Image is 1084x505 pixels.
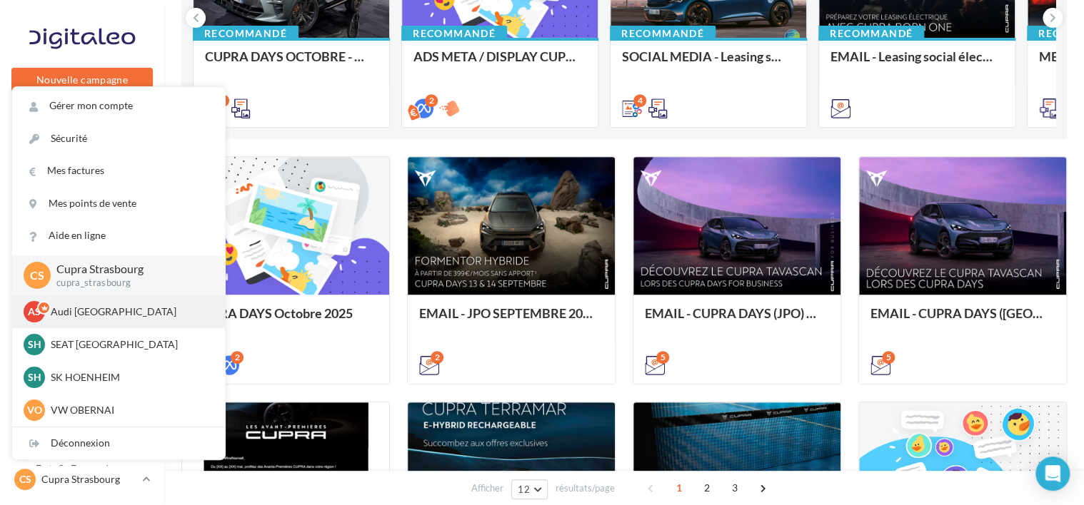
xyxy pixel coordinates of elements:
[56,261,202,277] p: Cupra Strasbourg
[27,403,42,417] span: VO
[12,90,225,122] a: Gérer mon compte
[12,427,225,459] div: Déconnexion
[401,26,507,41] div: Recommandé
[9,439,156,481] a: Campagnes DataOnDemand
[622,49,795,78] div: SOCIAL MEDIA - Leasing social électrique - CUPRA Born
[9,357,156,387] a: Calendrier
[205,49,378,78] div: CUPRA DAYS OCTOBRE - SOME
[28,305,41,319] span: AS
[419,306,603,335] div: EMAIL - JPO SEPTEMBRE 2025
[51,337,208,352] p: SEAT [GEOGRAPHIC_DATA]
[51,403,208,417] p: VW OBERNAI
[12,155,225,187] a: Mes factures
[645,306,829,335] div: EMAIL - CUPRA DAYS (JPO) Fleet Générique
[870,306,1055,335] div: EMAIL - CUPRA DAYS ([GEOGRAPHIC_DATA]) Private Générique
[882,351,895,364] div: 5
[471,481,503,495] span: Afficher
[36,445,147,476] span: Campagnes DataOnDemand
[431,351,443,364] div: 2
[9,285,156,315] a: Contacts
[231,351,244,364] div: 2
[12,188,225,220] a: Mes points de vente
[723,476,746,499] span: 3
[51,305,208,319] p: Audi [GEOGRAPHIC_DATA]
[28,370,41,384] span: SH
[425,94,438,107] div: 2
[668,476,691,499] span: 1
[518,484,530,495] span: 12
[511,479,548,499] button: 12
[51,370,208,384] p: SK HOENHEIM
[19,472,31,486] span: CS
[9,392,156,434] a: PLV et print personnalisable
[818,26,924,41] div: Recommandé
[56,277,202,290] p: cupra_strasbourg
[610,26,716,41] div: Recommandé
[413,49,586,78] div: ADS META / DISPLAY CUPRA DAYS Septembre 2025
[9,321,156,351] a: Médiathèque
[9,178,156,208] a: Boîte de réception9
[11,466,153,493] a: CS Cupra Strasbourg
[1035,456,1070,491] div: Open Intercom Messenger
[193,26,298,41] div: Recommandé
[696,476,718,499] span: 2
[12,123,225,155] a: Sécurité
[9,143,156,173] a: Opérations
[9,215,156,245] a: Visibilité en ligne
[41,472,136,486] p: Cupra Strasbourg
[11,68,153,92] button: Nouvelle campagne
[30,267,44,283] span: CS
[194,306,378,335] div: CUPRA DAYS Octobre 2025
[656,351,669,364] div: 5
[556,481,615,495] span: résultats/page
[28,337,41,352] span: SH
[12,220,225,252] a: Aide en ligne
[830,49,1003,78] div: EMAIL - Leasing social électrique - CUPRA Born One
[633,94,646,107] div: 4
[9,250,156,280] a: Campagnes
[9,107,150,137] button: Notifications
